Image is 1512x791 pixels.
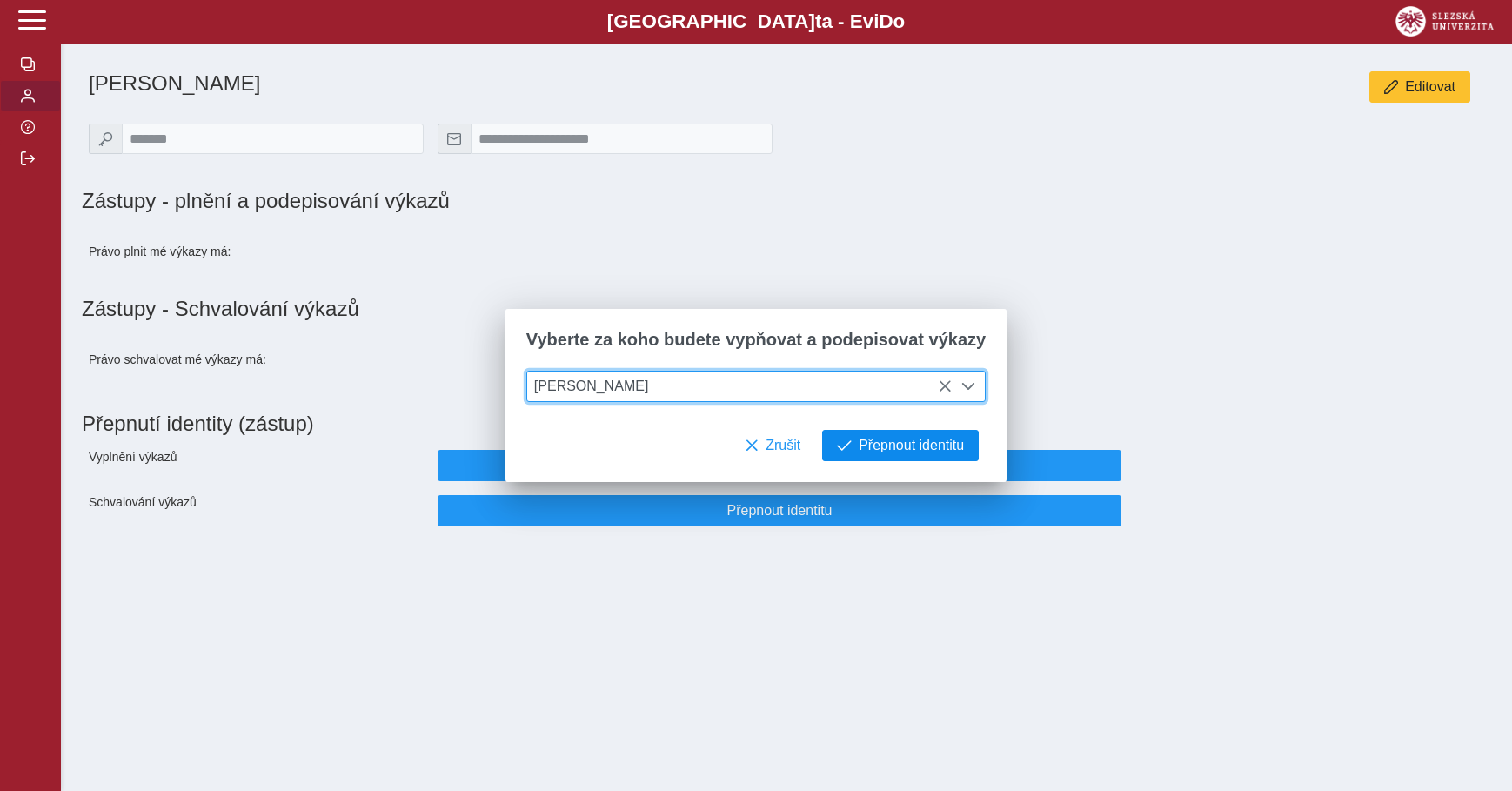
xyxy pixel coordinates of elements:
[893,10,906,32] span: o
[82,297,1491,321] h1: Zástupy - Schvalování výkazů
[438,450,1121,481] button: Přepnout identitu
[815,10,821,32] span: t
[822,430,979,461] button: Přepnout identitu
[82,405,1477,443] h1: Přepnutí identity (zástup)
[82,443,431,488] div: Vyplnění výkazů
[452,503,1107,519] span: Přepnout identitu
[1405,79,1455,95] span: Editovat
[82,488,431,533] div: Schvalování výkazů
[526,330,986,350] span: Vyberte za koho budete vypňovat a podepisovat výkazy
[438,495,1121,526] button: Přepnout identitu
[82,189,1005,213] h1: Zástupy - plnění a podepisování výkazů
[89,71,1005,96] h1: [PERSON_NAME]
[52,10,1460,33] b: [GEOGRAPHIC_DATA] a - Evi
[82,335,431,384] div: Právo schvalovat mé výkazy má:
[879,10,893,32] span: D
[527,372,953,401] span: [PERSON_NAME]
[730,430,815,461] button: Zrušit
[859,438,964,453] span: Přepnout identitu
[766,438,800,453] span: Zrušit
[82,227,431,276] div: Právo plnit mé výkazy má:
[1369,71,1470,103] button: Editovat
[452,458,1107,473] span: Přepnout identitu
[1395,6,1494,37] img: logo_web_su.png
